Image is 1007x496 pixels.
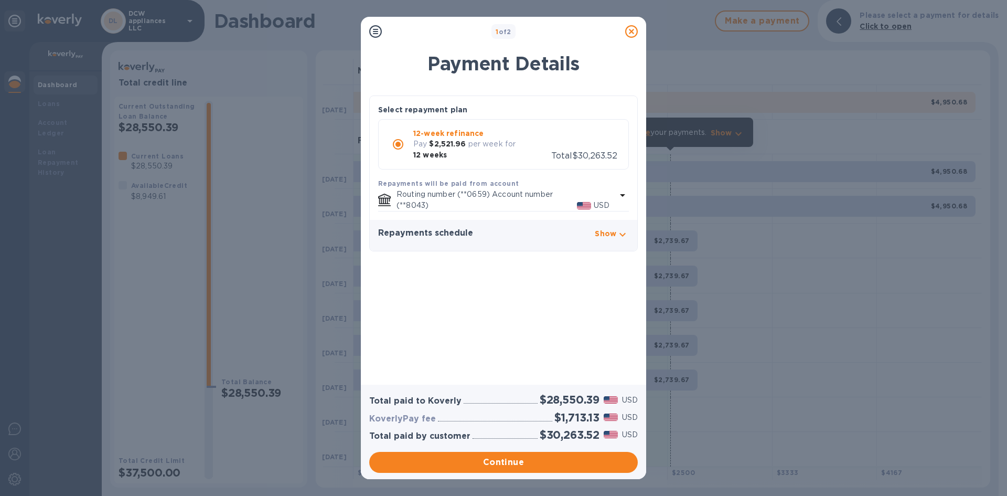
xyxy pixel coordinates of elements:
[397,189,577,211] p: Routing number (**0659) Account number (**8043)
[369,396,462,406] h3: Total paid to Koverly
[468,139,516,150] p: per week for
[369,414,436,424] h3: KoverlyPay fee
[551,151,617,161] span: Total $30,263.52
[378,456,629,469] span: Continue
[429,140,466,148] b: $2,521.96
[604,414,618,421] img: USD
[595,228,629,242] button: Show
[378,180,519,187] b: Repayments will be paid from account
[369,52,638,75] h1: Payment Details
[378,228,473,238] h3: Repayments schedule
[369,452,638,473] button: Continue
[496,28,511,36] b: of 2
[540,428,599,441] h2: $30,263.52
[594,200,609,211] p: USD
[595,228,616,239] p: Show
[577,202,591,209] img: USD
[496,28,498,36] span: 1
[369,431,470,441] h3: Total paid by customer
[604,431,618,438] img: USD
[413,151,447,159] b: 12 weeks
[413,139,427,150] p: Pay
[378,104,467,115] p: Select repayment plan
[413,128,551,139] p: 12-week refinance
[622,395,638,406] p: USD
[622,429,638,440] p: USD
[540,393,599,406] h2: $28,550.39
[622,412,638,423] p: USD
[604,396,618,404] img: USD
[554,411,599,424] h2: $1,713.13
